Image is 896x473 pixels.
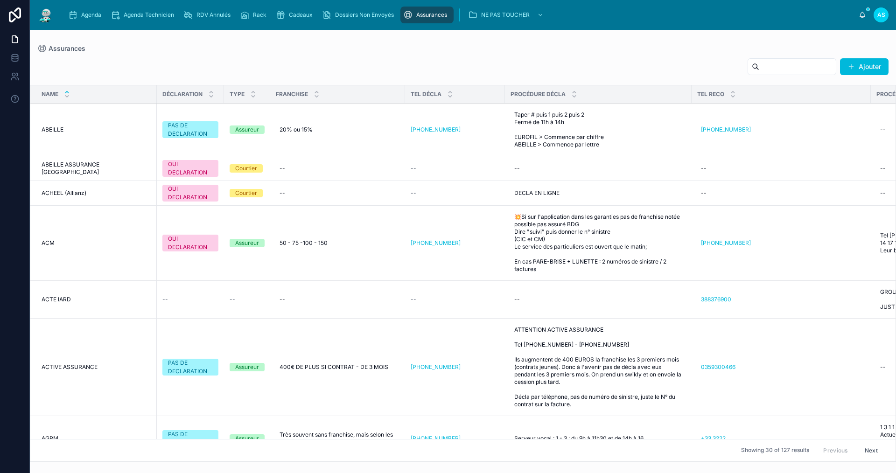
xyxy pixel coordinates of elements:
div: -- [880,165,886,172]
a: ACHEEL (Allianz) [42,189,151,197]
span: -- [230,296,235,303]
span: Name [42,90,58,98]
a: AGPM [42,435,151,442]
a: [PHONE_NUMBER] [411,435,499,442]
span: Showing 30 of 127 results [741,447,809,454]
span: ACHEEL (Allianz) [42,189,86,197]
div: scrollable content [62,5,859,25]
a: Cadeaux [273,7,319,23]
div: -- [880,189,886,197]
span: Très souvent sans franchise, mais selon les contrats, il peut arriver qu'il y en ai une [280,431,396,446]
span: TYPE [230,90,245,98]
a: 0359300466 [697,360,865,375]
a: Assureur [230,434,265,443]
div: -- [514,165,520,172]
a: Rack [237,7,273,23]
a: ACTIVE ASSURANCE [42,363,151,371]
div: -- [514,296,520,303]
a: -- [411,296,499,303]
span: PROCÉDURE DÉCLA [511,90,566,98]
span: Agenda [81,11,101,19]
span: 20% ou 15% [280,126,313,133]
div: Assureur [235,239,259,247]
a: PAS DE DECLARATION [162,121,218,138]
a: PAS DE DECLARATION [162,359,218,376]
a: NE PAS TOUCHER [465,7,548,23]
a: -- [511,161,686,176]
div: -- [280,296,285,303]
a: 388376900 [697,292,865,307]
div: PAS DE DECLARATION [168,121,213,138]
span: ACTIVE ASSURANCE [42,363,98,371]
a: +33 3222 [701,435,726,442]
a: -- [276,292,399,307]
a: [PHONE_NUMBER] [411,126,461,133]
span: 50 - 75 -100 - 150 [280,239,328,247]
span: ABEILLE [42,126,63,133]
a: ATTENTION ACTIVE ASSURANCE Tel [PHONE_NUMBER] - [PHONE_NUMBER] Ils augmentent de 400 EUROS la fra... [511,322,686,412]
a: -- [276,161,399,176]
div: Assureur [235,434,259,443]
a: -- [411,165,499,172]
button: Ajouter [840,58,889,75]
a: [PHONE_NUMBER] [701,239,751,247]
a: -- [697,186,865,201]
a: 20% ou 15% [276,122,399,137]
a: Courtier [230,189,265,197]
a: Assureur [230,239,265,247]
a: [PHONE_NUMBER] [411,126,499,133]
a: -- [230,296,265,303]
a: OUI DECLARATION [162,160,218,177]
a: [PHONE_NUMBER] [697,236,865,250]
a: OUI DECLARATION [162,185,218,202]
span: -- [411,296,416,303]
a: ACM [42,239,151,247]
span: Agenda Technicien [124,11,174,19]
span: ACTE IARD [42,296,71,303]
a: Très souvent sans franchise, mais selon les contrats, il peut arriver qu'il y en ai une [276,427,399,450]
a: ABEILLE [42,126,151,133]
div: Assureur [235,125,259,134]
a: [PHONE_NUMBER] [411,363,461,371]
span: ACM [42,239,55,247]
span: RDV Annulés [196,11,231,19]
span: Rack [253,11,266,19]
a: RDV Annulés [181,7,237,23]
span: AGPM [42,435,58,442]
div: PAS DE DECLARATION [168,430,213,447]
span: Dossiers Non Envoyés [335,11,394,19]
a: PAS DE DECLARATION [162,430,218,447]
a: ACTE IARD [42,296,151,303]
div: Courtier [235,164,257,173]
a: Courtier [230,164,265,173]
span: -- [411,165,416,172]
span: Assurances [49,44,85,53]
a: +33 3222 [697,431,865,446]
a: OUI DECLARATION [162,235,218,251]
a: 0359300466 [701,363,735,371]
button: Next [858,443,884,458]
span: ATTENTION ACTIVE ASSURANCE Tel [PHONE_NUMBER] - [PHONE_NUMBER] Ils augmentent de 400 EUROS la fra... [514,326,682,408]
span: Cadeaux [289,11,313,19]
a: 50 - 75 -100 - 150 [276,236,399,250]
a: Assureur [230,125,265,134]
a: Assurances [37,44,85,53]
div: -- [880,126,886,133]
a: -- [511,292,686,307]
div: -- [701,189,707,197]
a: [PHONE_NUMBER] [697,122,865,137]
a: -- [697,161,865,176]
span: FRANCHISE [276,90,308,98]
div: -- [280,189,285,197]
div: -- [701,165,707,172]
a: Taper # puis 1 puis 2 puis 2 Fermé de 11h à 14h EUROFIL > Commence par chiffre ABEILLE > Commence... [511,107,686,152]
div: Courtier [235,189,257,197]
a: [PHONE_NUMBER] [411,239,499,247]
a: [PHONE_NUMBER] [411,363,499,371]
a: Assureur [230,363,265,371]
a: 💥Si sur l'application dans les garanties pas de franchise notée possible pas assuré BDG Dire "sui... [511,209,686,277]
a: DECLA EN LIGNE [511,186,686,201]
span: DECLA EN LIGNE [514,189,560,197]
span: Taper # puis 1 puis 2 puis 2 Fermé de 11h à 14h EUROFIL > Commence par chiffre ABEILLE > Commence... [514,111,682,148]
